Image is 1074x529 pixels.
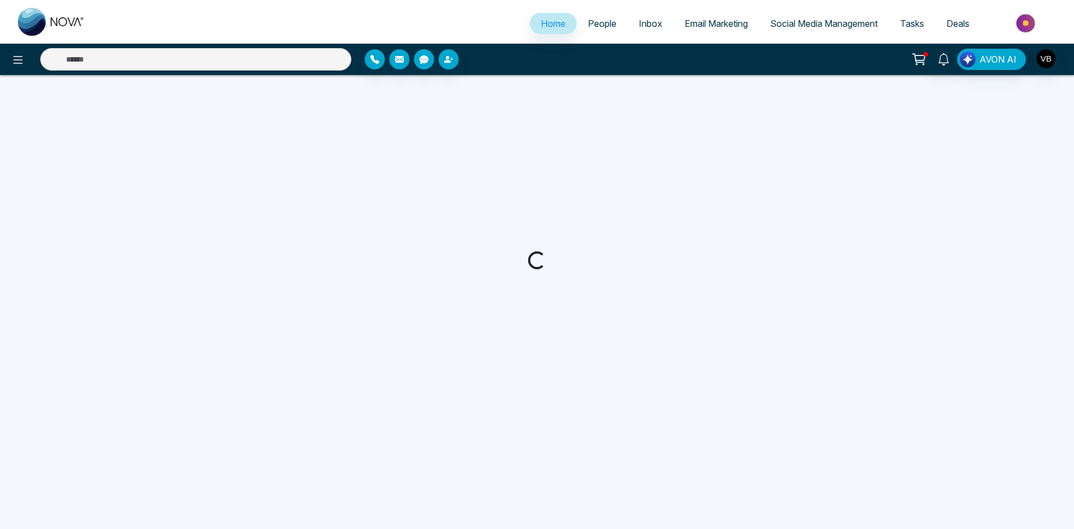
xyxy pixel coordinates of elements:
a: Home [530,13,577,34]
a: People [577,13,628,34]
a: Email Marketing [673,13,759,34]
span: Social Media Management [770,18,878,29]
a: Tasks [889,13,935,34]
span: Email Marketing [685,18,748,29]
a: Social Media Management [759,13,889,34]
img: Market-place.gif [986,11,1067,36]
span: Home [541,18,566,29]
span: AVON AI [979,53,1016,66]
span: People [588,18,616,29]
span: Tasks [900,18,924,29]
img: Nova CRM Logo [18,8,85,36]
span: Deals [946,18,969,29]
button: AVON AI [957,49,1026,70]
img: Lead Flow [960,52,976,67]
img: User Avatar [1037,49,1056,68]
a: Inbox [628,13,673,34]
span: Inbox [639,18,662,29]
a: Deals [935,13,981,34]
